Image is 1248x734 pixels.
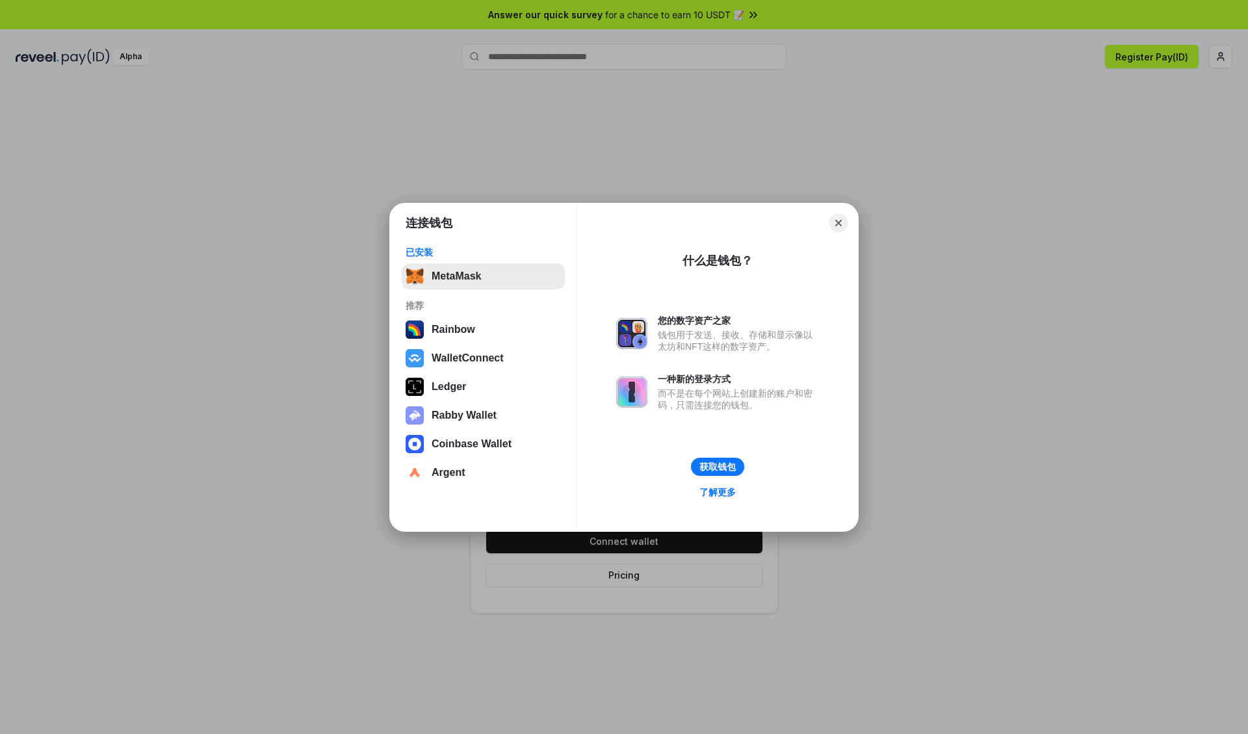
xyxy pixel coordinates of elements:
[658,329,819,352] div: 钱包用于发送、接收、存储和显示像以太坊和NFT这样的数字资产。
[616,376,647,408] img: svg+xml,%3Csvg%20xmlns%3D%22http%3A%2F%2Fwww.w3.org%2F2000%2Fsvg%22%20fill%3D%22none%22%20viewBox...
[699,461,736,473] div: 获取钱包
[402,345,565,371] button: WalletConnect
[402,460,565,486] button: Argent
[432,467,465,478] div: Argent
[406,321,424,339] img: svg+xml,%3Csvg%20width%3D%22120%22%20height%3D%22120%22%20viewBox%3D%220%200%20120%20120%22%20fil...
[658,387,819,411] div: 而不是在每个网站上创建新的账户和密码，只需连接您的钱包。
[692,484,744,501] a: 了解更多
[402,317,565,343] button: Rainbow
[406,215,452,231] h1: 连接钱包
[406,246,561,258] div: 已安装
[402,374,565,400] button: Ledger
[432,381,466,393] div: Ledger
[406,464,424,482] img: svg+xml,%3Csvg%20width%3D%2228%22%20height%3D%2228%22%20viewBox%3D%220%200%2028%2028%22%20fill%3D...
[406,378,424,396] img: svg+xml,%3Csvg%20xmlns%3D%22http%3A%2F%2Fwww.w3.org%2F2000%2Fsvg%22%20width%3D%2228%22%20height%3...
[616,318,647,349] img: svg+xml,%3Csvg%20xmlns%3D%22http%3A%2F%2Fwww.w3.org%2F2000%2Fsvg%22%20fill%3D%22none%22%20viewBox...
[432,352,504,364] div: WalletConnect
[406,349,424,367] img: svg+xml,%3Csvg%20width%3D%2228%22%20height%3D%2228%22%20viewBox%3D%220%200%2028%2028%22%20fill%3D...
[432,410,497,421] div: Rabby Wallet
[432,270,481,282] div: MetaMask
[691,458,744,476] button: 获取钱包
[699,486,736,498] div: 了解更多
[406,267,424,285] img: svg+xml,%3Csvg%20fill%3D%22none%22%20height%3D%2233%22%20viewBox%3D%220%200%2035%2033%22%20width%...
[406,406,424,425] img: svg+xml,%3Csvg%20xmlns%3D%22http%3A%2F%2Fwww.w3.org%2F2000%2Fsvg%22%20fill%3D%22none%22%20viewBox...
[658,315,819,326] div: 您的数字资产之家
[402,402,565,428] button: Rabby Wallet
[406,435,424,453] img: svg+xml,%3Csvg%20width%3D%2228%22%20height%3D%2228%22%20viewBox%3D%220%200%2028%2028%22%20fill%3D...
[402,263,565,289] button: MetaMask
[432,438,512,450] div: Coinbase Wallet
[406,300,561,311] div: 推荐
[682,253,753,269] div: 什么是钱包？
[829,214,848,232] button: Close
[658,373,819,385] div: 一种新的登录方式
[402,431,565,457] button: Coinbase Wallet
[432,324,475,335] div: Rainbow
